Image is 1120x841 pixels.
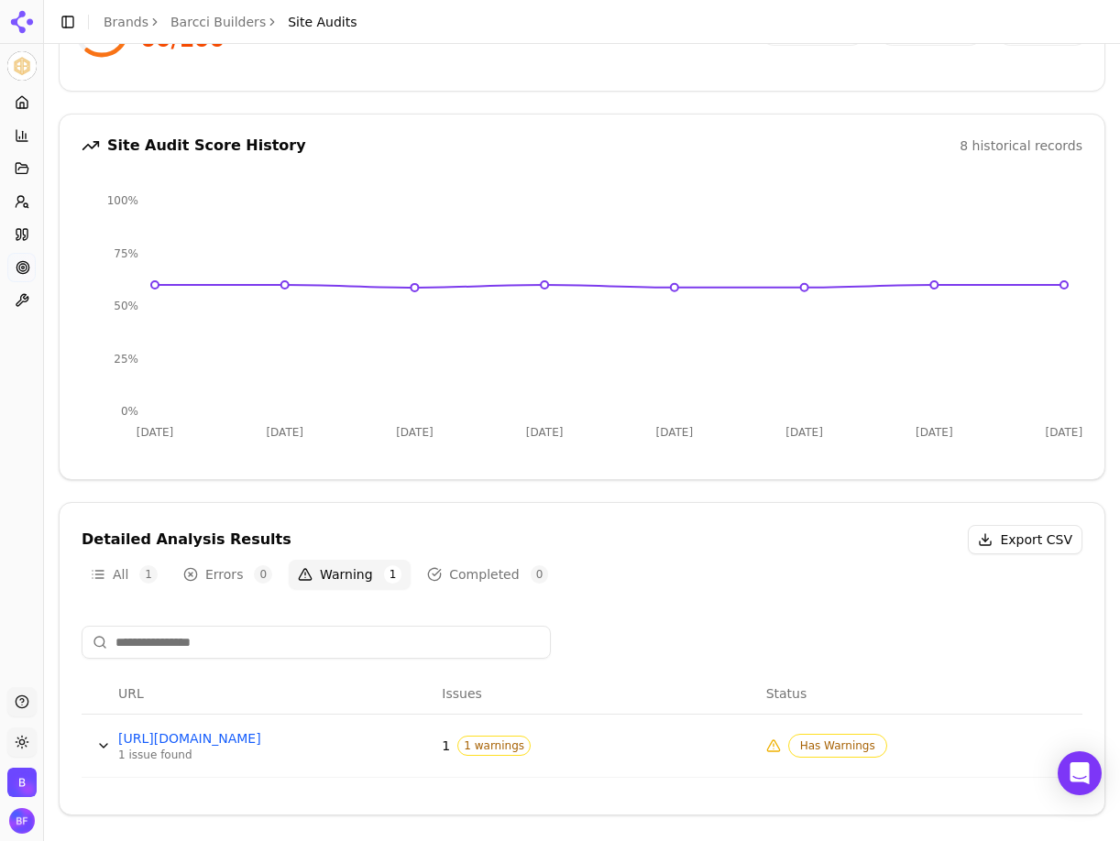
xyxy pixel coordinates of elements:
nav: breadcrumb [104,13,357,31]
span: URL [118,684,144,703]
th: Status [759,673,1082,715]
span: 1 [442,737,450,755]
span: 1 [384,565,402,584]
span: Site Audits [288,13,357,31]
tspan: 75% [114,247,138,260]
button: Current brand: Barcci Builders [7,51,37,81]
tspan: [DATE] [1046,426,1083,439]
span: 0 [531,565,549,584]
tspan: 50% [114,300,138,312]
tspan: [DATE] [916,426,953,439]
img: Barcci Builders [7,768,37,797]
tspan: [DATE] [396,426,434,439]
button: Open user button [9,808,35,834]
div: Open Intercom Messenger [1058,751,1102,795]
button: All1 [82,560,167,589]
div: Data table [82,673,1082,778]
span: 0 [254,565,272,584]
button: Completed0 [418,560,557,589]
span: 1 [139,565,158,584]
span: Has Warnings [788,734,887,758]
div: Detailed Analysis Results [82,532,291,547]
a: Barcci Builders [170,13,266,31]
tspan: [DATE] [266,426,303,439]
button: Errors0 [174,560,281,589]
span: Status [766,684,807,703]
tspan: [DATE] [137,426,174,439]
th: URL [111,673,434,715]
tspan: 100% [107,194,138,207]
button: Open organization switcher [7,768,37,797]
div: 1 issue found [118,748,393,762]
button: Warning1 [289,560,411,589]
span: Issues [442,684,482,703]
a: [URL][DOMAIN_NAME] [118,729,393,748]
th: Issues [434,673,758,715]
tspan: 25% [114,353,138,366]
img: Bar From Barcci Builders [9,808,35,834]
img: Barcci Builders [7,51,37,81]
a: Brands [104,15,148,29]
div: 8 historical records [960,137,1082,155]
div: Site Audit Score History [82,137,306,155]
button: Export CSV [968,525,1082,554]
tspan: [DATE] [656,426,694,439]
tspan: [DATE] [785,426,823,439]
tspan: 0% [121,405,138,418]
span: 1 warnings [457,736,531,756]
tspan: [DATE] [526,426,564,439]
